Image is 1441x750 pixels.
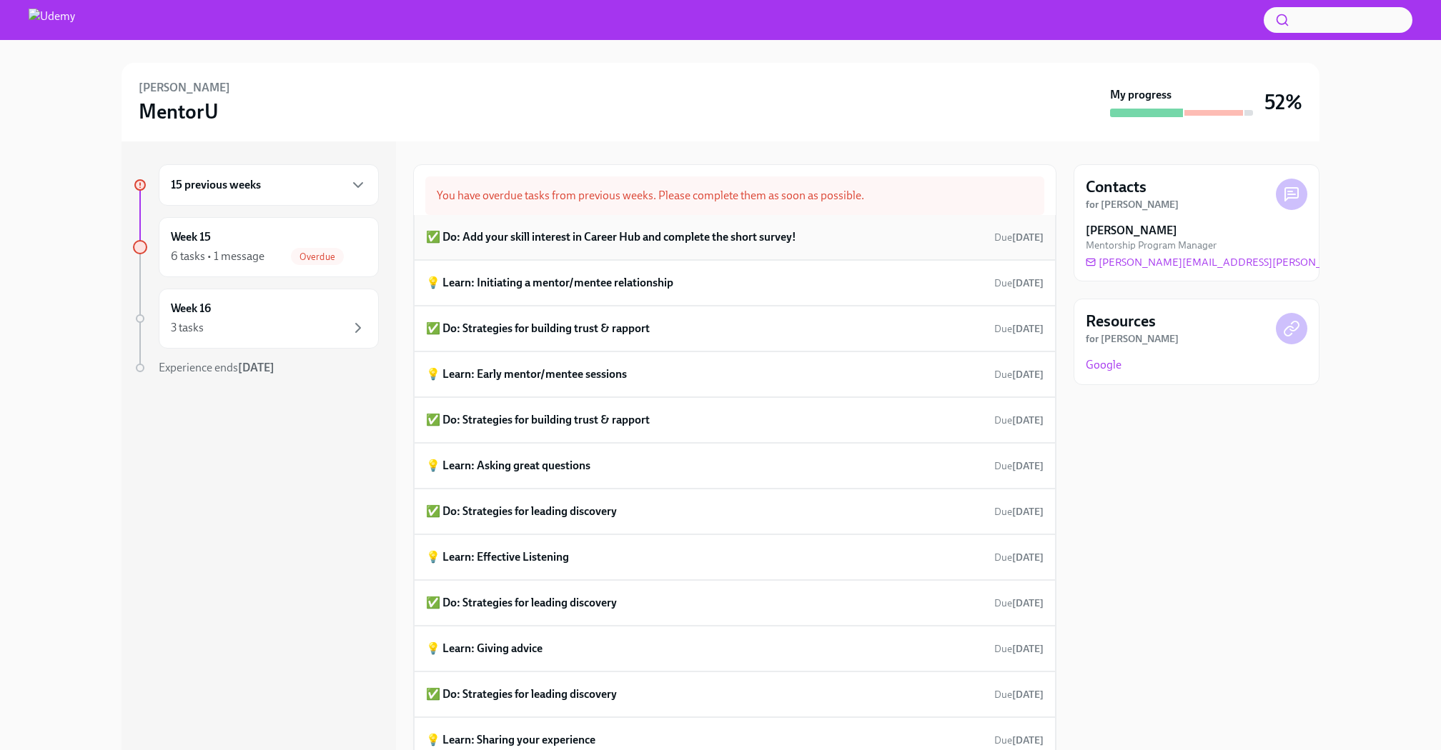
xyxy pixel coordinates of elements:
[994,414,1044,427] span: July 4th, 2025 21:00
[994,643,1044,655] span: Due
[133,217,379,277] a: Week 156 tasks • 1 messageOverdue
[994,505,1044,519] span: July 11th, 2025 21:00
[994,277,1044,289] span: Due
[426,686,617,702] h6: ✅ Do: Strategies for leading discovery
[1086,311,1156,332] h4: Resources
[426,732,595,748] h6: 💡 Learn: Sharing your experience
[994,369,1044,381] span: Due
[1012,231,1044,244] strong: [DATE]
[426,641,543,656] h6: 💡 Learn: Giving advice
[426,504,617,519] h6: ✅ Do: Strategies for leading discovery
[139,80,230,96] h6: [PERSON_NAME]
[426,364,1044,385] a: 💡 Learn: Early mentor/mentee sessionsDue[DATE]
[171,320,204,336] div: 3 tasks
[425,176,1044,215] div: You have overdue tasks from previous weeks. Please complete them as soon as possible.
[1086,199,1179,211] strong: for [PERSON_NAME]
[426,412,650,428] h6: ✅ Do: Strategies for building trust & rapport
[994,368,1044,381] span: July 4th, 2025 21:00
[291,251,344,262] span: Overdue
[426,321,650,336] h6: ✅ Do: Strategies for building trust & rapport
[994,276,1044,290] span: June 27th, 2025 21:00
[171,301,211,316] h6: Week 16
[1086,357,1121,373] a: Google
[426,592,1044,614] a: ✅ Do: Strategies for leading discoveryDue[DATE]
[1012,414,1044,426] strong: [DATE]
[426,546,1044,568] a: 💡 Learn: Effective ListeningDue[DATE]
[426,409,1044,431] a: ✅ Do: Strategies for building trust & rapportDue[DATE]
[1086,176,1147,198] h4: Contacts
[1012,734,1044,746] strong: [DATE]
[1012,369,1044,381] strong: [DATE]
[426,455,1044,476] a: 💡 Learn: Asking great questionsDue[DATE]
[238,361,274,374] strong: [DATE]
[1086,239,1217,252] span: Mentorship Program Manager
[171,229,211,245] h6: Week 15
[426,272,1044,294] a: 💡 Learn: Initiating a mentor/mentee relationshipDue[DATE]
[426,684,1044,705] a: ✅ Do: Strategies for leading discoveryDue[DATE]
[171,249,264,264] div: 6 tasks • 1 message
[426,549,569,565] h6: 💡 Learn: Effective Listening
[1012,277,1044,289] strong: [DATE]
[133,289,379,349] a: Week 163 tasks
[1012,323,1044,335] strong: [DATE]
[426,595,617,611] h6: ✅ Do: Strategies for leading discovery
[994,414,1044,426] span: Due
[994,231,1044,244] span: June 6th, 2025 21:00
[426,318,1044,339] a: ✅ Do: Strategies for building trust & rapportDue[DATE]
[159,361,274,374] span: Experience ends
[426,275,673,291] h6: 💡 Learn: Initiating a mentor/mentee relationship
[171,177,261,193] h6: 15 previous weeks
[139,99,219,124] h3: MentorU
[994,642,1044,656] span: July 25th, 2025 21:00
[994,506,1044,518] span: Due
[426,366,627,382] h6: 💡 Learn: Early mentor/mentee sessions
[1012,506,1044,518] strong: [DATE]
[1012,689,1044,701] strong: [DATE]
[994,596,1044,610] span: July 18th, 2025 21:00
[426,226,1044,248] a: ✅ Do: Add your skill interest in Career Hub and complete the short survey!Due[DATE]
[1012,597,1044,609] strong: [DATE]
[1086,223,1177,239] strong: [PERSON_NAME]
[994,551,1044,564] span: Due
[1264,89,1302,115] h3: 52%
[426,638,1044,659] a: 💡 Learn: Giving adviceDue[DATE]
[1012,460,1044,472] strong: [DATE]
[1012,551,1044,564] strong: [DATE]
[29,9,75,31] img: Udemy
[994,231,1044,244] span: Due
[994,460,1044,472] span: Due
[1110,87,1172,103] strong: My progress
[994,551,1044,564] span: July 18th, 2025 21:00
[426,458,590,474] h6: 💡 Learn: Asking great questions
[994,323,1044,335] span: Due
[1086,333,1179,345] strong: for [PERSON_NAME]
[994,322,1044,336] span: June 27th, 2025 21:00
[426,229,796,245] h6: ✅ Do: Add your skill interest in Career Hub and complete the short survey!
[159,164,379,206] div: 15 previous weeks
[994,734,1044,746] span: Due
[994,734,1044,747] span: August 1st, 2025 21:00
[994,459,1044,473] span: July 11th, 2025 21:00
[994,597,1044,609] span: Due
[1012,643,1044,655] strong: [DATE]
[994,689,1044,701] span: Due
[426,501,1044,522] a: ✅ Do: Strategies for leading discoveryDue[DATE]
[994,688,1044,701] span: July 25th, 2025 21:00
